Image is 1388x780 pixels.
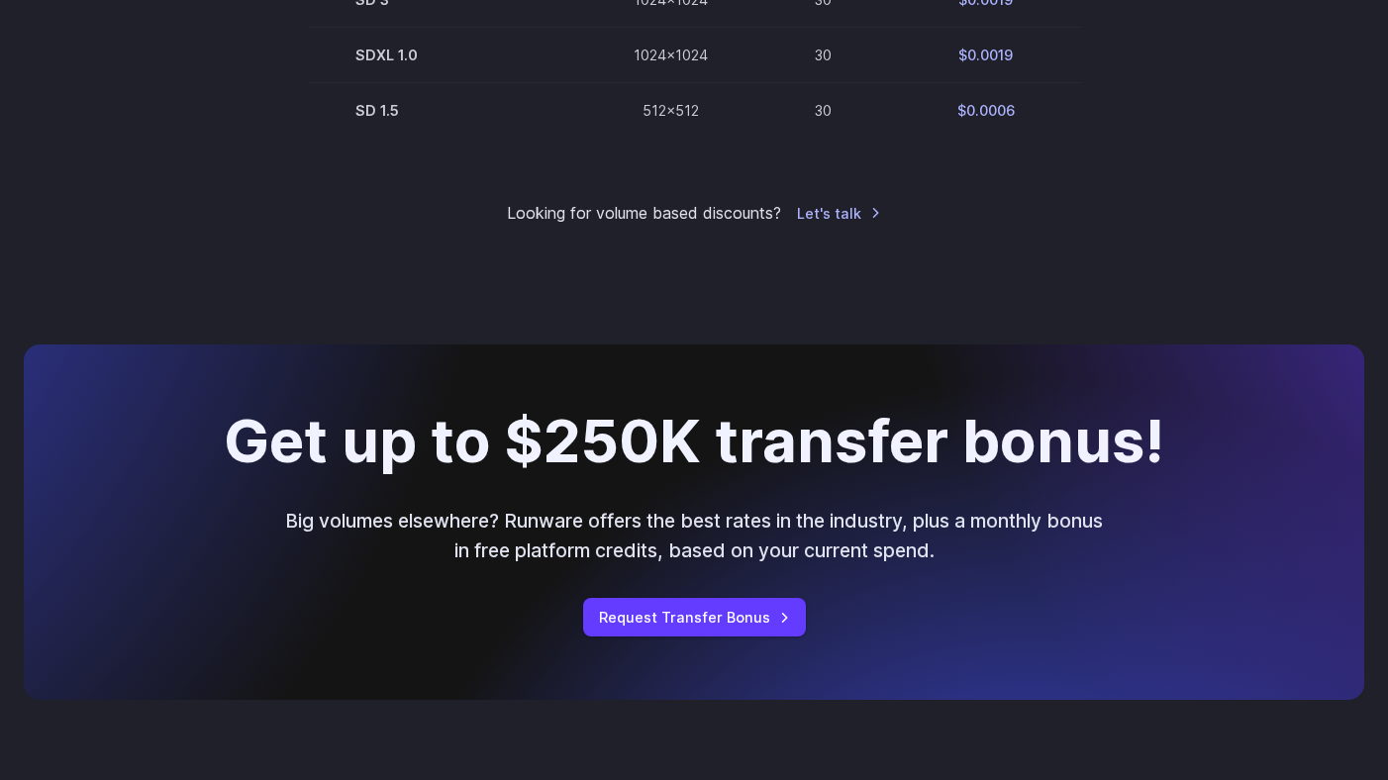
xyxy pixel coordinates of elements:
[224,408,1164,473] h2: Get up to $250K transfer bonus!
[797,202,881,225] a: Let's talk
[507,201,781,227] small: Looking for volume based discounts?
[755,82,891,138] td: 30
[586,82,755,138] td: 512x512
[308,82,586,138] td: SD 1.5
[308,27,586,82] td: SDXL 1.0
[755,27,891,82] td: 30
[891,82,1081,138] td: $0.0006
[891,27,1081,82] td: $0.0019
[586,27,755,82] td: 1024x1024
[282,506,1106,566] p: Big volumes elsewhere? Runware offers the best rates in the industry, plus a monthly bonus in fre...
[583,598,806,636] a: Request Transfer Bonus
